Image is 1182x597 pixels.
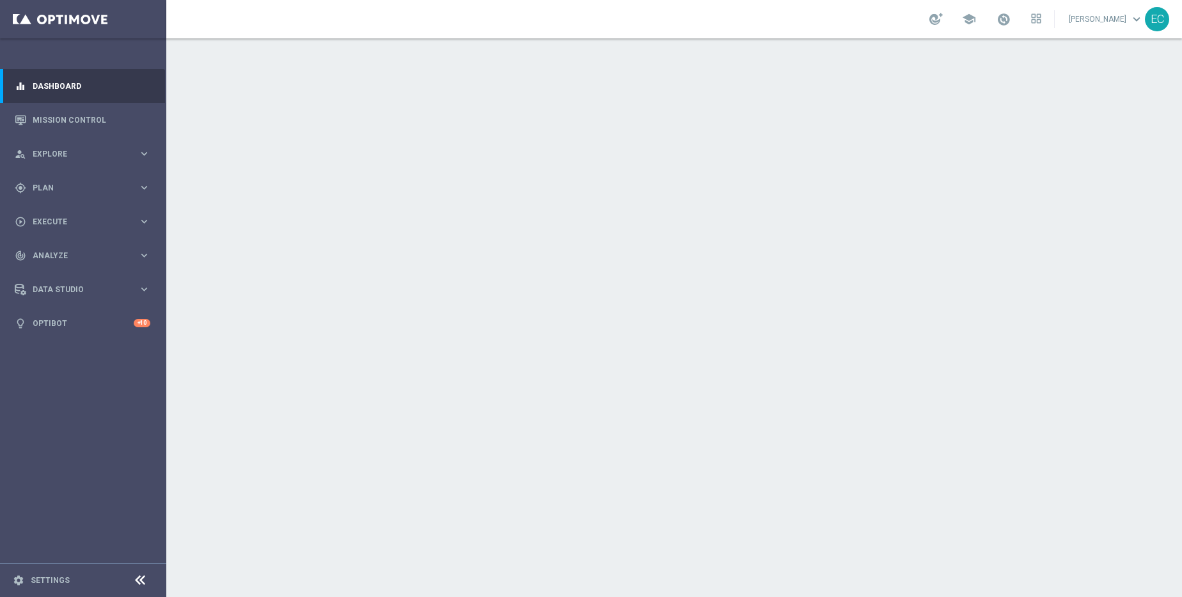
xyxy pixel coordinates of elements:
[15,148,26,160] i: person_search
[15,284,138,295] div: Data Studio
[15,69,150,103] div: Dashboard
[138,283,150,295] i: keyboard_arrow_right
[14,284,151,295] button: Data Studio keyboard_arrow_right
[1068,10,1145,29] a: [PERSON_NAME]keyboard_arrow_down
[15,103,150,137] div: Mission Control
[15,250,26,261] i: track_changes
[14,149,151,159] button: person_search Explore keyboard_arrow_right
[33,103,150,137] a: Mission Control
[33,184,138,192] span: Plan
[15,216,138,228] div: Execute
[138,215,150,228] i: keyboard_arrow_right
[15,182,138,194] div: Plan
[15,306,150,340] div: Optibot
[14,251,151,261] button: track_changes Analyze keyboard_arrow_right
[14,183,151,193] button: gps_fixed Plan keyboard_arrow_right
[14,115,151,125] button: Mission Control
[1130,12,1144,26] span: keyboard_arrow_down
[14,81,151,91] button: equalizer Dashboard
[33,69,150,103] a: Dashboard
[134,319,150,327] div: +10
[33,150,138,158] span: Explore
[13,575,24,586] i: settings
[138,148,150,160] i: keyboard_arrow_right
[15,318,26,329] i: lightbulb
[15,182,26,194] i: gps_fixed
[33,218,138,226] span: Execute
[33,286,138,293] span: Data Studio
[33,306,134,340] a: Optibot
[138,182,150,194] i: keyboard_arrow_right
[14,318,151,329] button: lightbulb Optibot +10
[962,12,976,26] span: school
[14,217,151,227] button: play_circle_outline Execute keyboard_arrow_right
[33,252,138,260] span: Analyze
[15,250,138,261] div: Analyze
[138,249,150,261] i: keyboard_arrow_right
[15,81,26,92] i: equalizer
[15,148,138,160] div: Explore
[1145,7,1169,31] div: EC
[31,577,70,584] a: Settings
[15,216,26,228] i: play_circle_outline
